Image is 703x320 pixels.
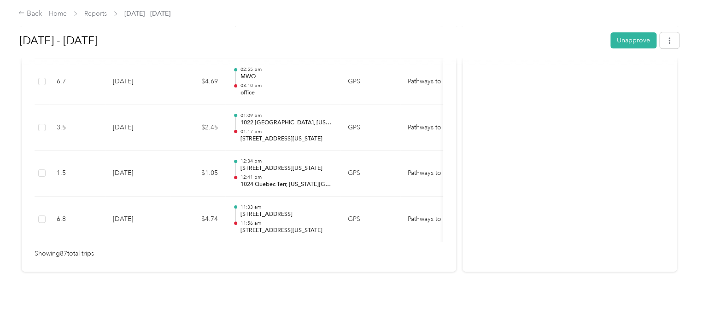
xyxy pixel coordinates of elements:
td: GPS [340,105,400,151]
p: [STREET_ADDRESS][US_STATE] [240,135,333,143]
td: 6.8 [49,197,105,243]
td: Pathways to Housing DC [400,151,469,197]
p: 02:55 pm [240,66,333,73]
p: [STREET_ADDRESS] [240,210,333,219]
td: $1.05 [170,151,225,197]
td: $4.69 [170,59,225,105]
td: GPS [340,151,400,197]
p: 12:34 pm [240,158,333,164]
td: 1.5 [49,151,105,197]
td: GPS [340,59,400,105]
td: Pathways to Housing DC [400,105,469,151]
td: GPS [340,197,400,243]
p: 1022 [GEOGRAPHIC_DATA], [US_STATE][GEOGRAPHIC_DATA], [GEOGRAPHIC_DATA], [GEOGRAPHIC_DATA] [240,119,333,127]
p: [STREET_ADDRESS][US_STATE] [240,227,333,235]
td: Pathways to Housing DC [400,197,469,243]
p: office [240,89,333,97]
span: [DATE] - [DATE] [124,9,170,18]
p: 11:56 am [240,220,333,227]
p: [STREET_ADDRESS][US_STATE] [240,164,333,173]
td: [DATE] [105,197,170,243]
td: [DATE] [105,105,170,151]
h1: Sep 1 - 30, 2025 [19,29,604,52]
div: Back [18,8,42,19]
a: Home [49,10,67,17]
td: $2.45 [170,105,225,151]
button: Unapprove [610,32,656,48]
td: 6.7 [49,59,105,105]
td: Pathways to Housing DC [400,59,469,105]
iframe: Everlance-gr Chat Button Frame [651,268,703,320]
td: [DATE] [105,59,170,105]
p: 11:33 am [240,204,333,210]
td: $4.74 [170,197,225,243]
span: Showing 87 total trips [35,249,94,259]
td: [DATE] [105,151,170,197]
p: 1024 Quebec Terr, [US_STATE][GEOGRAPHIC_DATA], [GEOGRAPHIC_DATA], [GEOGRAPHIC_DATA] [240,180,333,189]
p: 12:41 pm [240,174,333,180]
p: 01:09 pm [240,112,333,119]
p: 01:17 pm [240,128,333,135]
p: 03:10 pm [240,82,333,89]
p: MWO [240,73,333,81]
td: 3.5 [49,105,105,151]
a: Reports [84,10,107,17]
